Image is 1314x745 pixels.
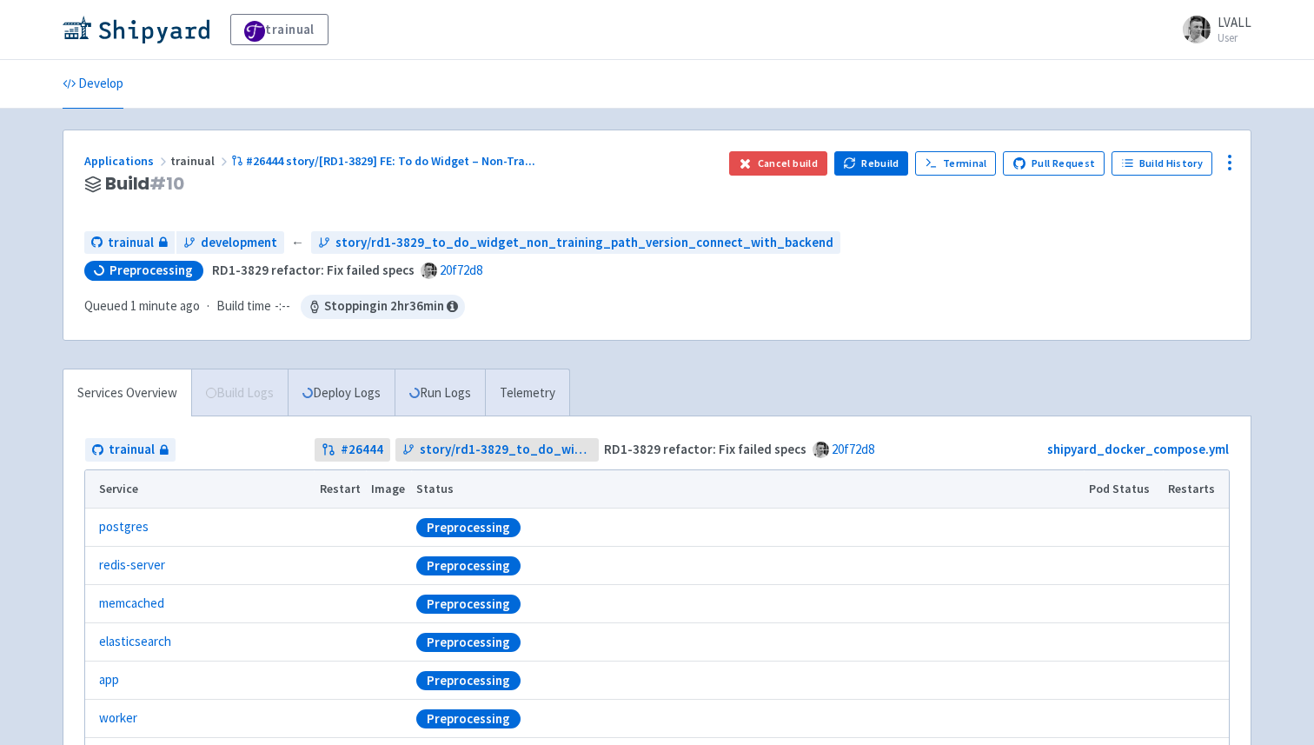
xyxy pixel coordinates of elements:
th: Image [366,470,411,509]
a: Run Logs [395,369,485,417]
span: trainual [109,440,155,460]
time: 1 minute ago [130,297,200,314]
a: Telemetry [485,369,569,417]
div: Preprocessing [416,518,521,537]
span: #26444 story/[RD1-3829] FE: To do Widget – Non-Tra ... [246,153,535,169]
strong: RD1-3829 refactor: Fix failed specs [212,262,415,278]
span: ← [291,233,304,253]
th: Service [85,470,314,509]
a: trainual [85,438,176,462]
div: Preprocessing [416,671,521,690]
a: Pull Request [1003,151,1105,176]
a: #26444 story/[RD1-3829] FE: To do Widget – Non-Tra... [231,153,538,169]
span: Preprocessing [109,262,193,279]
a: worker [99,708,137,728]
span: story/rd1-3829_to_do_widget_non_training_path_version_connect_with_backend [335,233,833,253]
a: Build History [1112,151,1212,176]
span: trainual [170,153,231,169]
a: #26444 [315,438,390,462]
div: Preprocessing [416,633,521,652]
a: trainual [84,231,175,255]
a: elasticsearch [99,632,171,652]
a: story/rd1-3829_to_do_widget_non_training_path_version_connect_with_backend [311,231,840,255]
a: 20f72d8 [832,441,874,457]
div: Preprocessing [416,556,521,575]
a: Applications [84,153,170,169]
span: -:-- [275,296,290,316]
span: # 10 [149,171,184,196]
a: shipyard_docker_compose.yml [1047,441,1229,457]
span: development [201,233,277,253]
a: Services Overview [63,369,191,417]
a: Develop [63,60,123,109]
a: postgres [99,517,149,537]
span: Build [105,174,184,194]
strong: RD1-3829 refactor: Fix failed specs [604,441,806,457]
a: development [176,231,284,255]
th: Restart [314,470,366,509]
a: LVALL User [1172,16,1251,43]
img: Shipyard logo [63,16,209,43]
a: Deploy Logs [288,369,395,417]
a: Terminal [915,151,996,176]
a: memcached [99,594,164,614]
div: · [84,295,465,319]
a: trainual [230,14,328,45]
a: app [99,670,119,690]
span: Queued [84,297,200,314]
small: User [1218,32,1251,43]
div: Preprocessing [416,709,521,728]
button: Rebuild [834,151,909,176]
span: LVALL [1218,14,1251,30]
a: redis-server [99,555,165,575]
button: Cancel build [729,151,827,176]
strong: # 26444 [341,440,383,460]
span: trainual [108,233,154,253]
span: Build time [216,296,271,316]
span: story/rd1-3829_to_do_widget_non_training_path_version_connect_with_backend [420,440,593,460]
div: Preprocessing [416,595,521,614]
th: Status [411,470,1084,509]
th: Pod Status [1084,470,1163,509]
span: Stopping in 2 hr 36 min [301,295,465,319]
th: Restarts [1163,470,1229,509]
a: story/rd1-3829_to_do_widget_non_training_path_version_connect_with_backend [395,438,600,462]
a: 20f72d8 [440,262,482,278]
